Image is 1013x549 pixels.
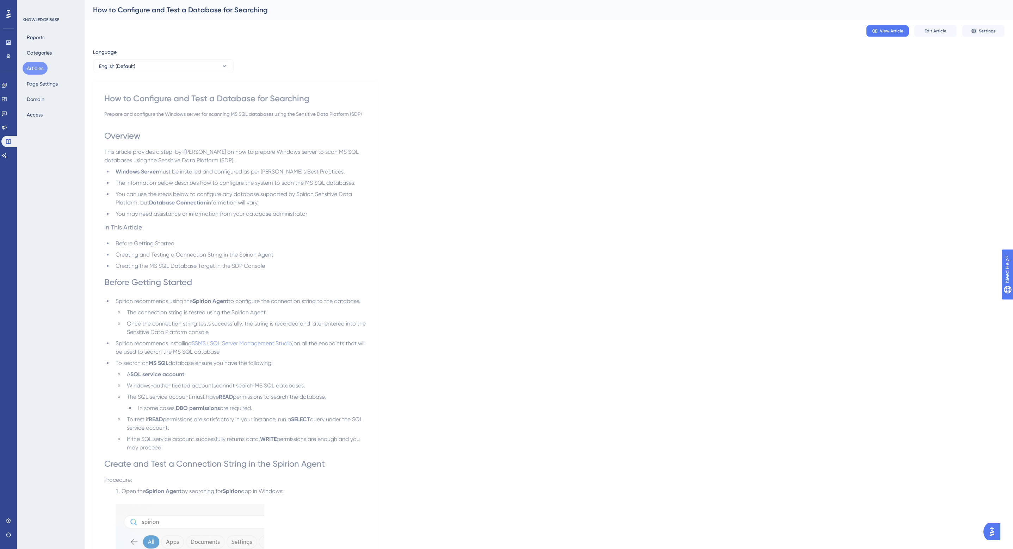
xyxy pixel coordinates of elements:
[192,340,294,347] a: SSMS ( SQL Server Management Studio)
[23,46,56,59] button: Categories
[116,168,158,175] strong: Windows Server
[228,298,360,304] span: to configure the connection string to the database.
[181,488,223,494] span: by searching for
[116,263,265,269] span: Creating the MS SQL Database Target in the SDP Console
[104,277,192,287] span: Before Getting Started
[220,405,252,411] span: are required.
[925,28,946,34] span: Edit Article
[291,416,310,423] strong: SELECT
[149,416,163,423] strong: READ
[149,199,207,206] strong: Database Connection
[116,340,192,347] span: Spirion recommends installing
[116,360,149,366] span: To search an
[163,416,291,423] span: permissions are satisfactory in your instance, run a
[116,191,353,206] span: You can use the steps below to configure any database supported by Spirion Sensitive Data Platfor...
[23,93,49,106] button: Domain
[146,488,181,494] strong: Spirion Agent
[116,298,193,304] span: Spirion recommends using the
[983,521,1005,542] iframe: UserGuiding AI Assistant Launcher
[260,436,277,442] strong: WRITE
[127,382,216,389] span: Windows-authenticated accounts
[127,320,367,335] span: Once the connection string tests successfully, the string is recorded and later entered into the ...
[23,31,49,44] button: Reports
[223,488,241,494] strong: Spirion
[880,28,903,34] span: View Article
[127,393,219,400] span: The SQL service account must have
[866,25,909,37] button: View Article
[212,298,228,304] strong: Agent
[104,223,142,231] span: In This Article
[207,199,259,206] span: information will vary.
[104,110,366,118] div: Prepare and configure the Windows server for scanning MS SQL databases using the Sensitive Data P...
[116,240,174,247] span: Before Getting Started
[116,179,356,186] span: The information below describes how to configure the system to scan the MS SQL databases.
[17,2,44,10] span: Need Help?
[193,298,211,304] strong: Spirion
[914,25,957,37] button: Edit Article
[158,168,345,175] span: must be installed and configured as per [PERSON_NAME]’s Best Practices.
[104,149,360,164] span: This article provides a step-by-[PERSON_NAME] on how to prepare Windows server to scan MS SQL dat...
[99,62,135,70] span: English (Default)
[130,371,184,378] strong: SQL service account
[104,459,325,469] span: Create and Test a Connection String in the Spirion Agent
[23,62,48,75] button: Articles
[979,28,996,34] span: Settings
[93,59,234,73] button: English (Default)
[116,210,307,217] span: You may need assistance or information from your database administrator
[93,5,987,15] div: How to Configure and Test a Database for Searching
[962,25,1005,37] button: Settings
[23,77,62,90] button: Page Settings
[127,371,130,378] span: A
[127,436,260,442] span: If the SQL service account successfully returns data,
[241,488,284,494] span: app in Windows:
[23,108,47,121] button: Access
[304,382,305,389] span: .
[138,405,176,411] span: In some cases,
[127,416,149,423] span: To test if
[219,393,233,400] strong: READ
[216,382,304,389] span: cannot search MS SQL databases
[93,48,117,56] span: Language
[122,488,146,494] span: Open the
[104,477,132,483] span: Procedure:
[104,93,366,104] div: How to Configure and Test a Database for Searching
[116,251,273,258] span: Creating and Testing a Connection String in the Spirion Agent
[23,17,59,23] div: KNOWLEDGE BASE
[127,309,266,316] span: The connection string is tested using the Spirion Agent
[176,405,220,411] strong: DBO permissions
[104,131,140,141] span: Overview
[168,360,273,366] span: database ensure you have the following:
[233,393,326,400] span: permissions to search the database.
[149,360,168,366] strong: MS SQL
